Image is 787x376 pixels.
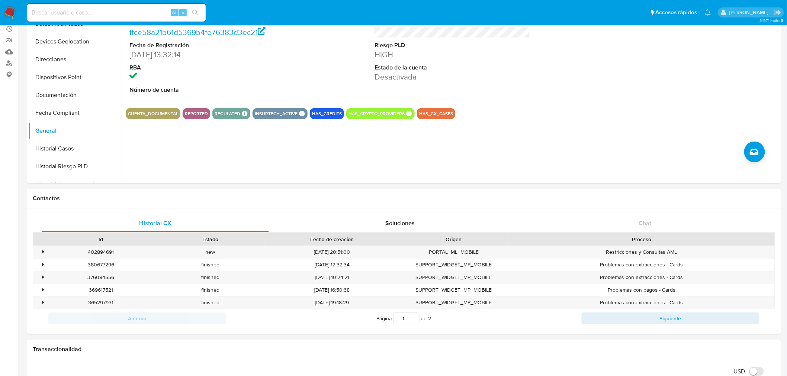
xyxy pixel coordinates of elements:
button: Direcciones [29,51,122,68]
button: Historial Casos [29,140,122,158]
div: finished [155,296,265,309]
span: s [182,9,184,16]
dt: Fecha de Registración [129,41,285,49]
button: regulated [215,112,240,115]
div: Fecha de creación [270,236,394,243]
button: has_cx_cases [419,112,453,115]
div: Estado [161,236,260,243]
div: • [42,261,44,268]
div: 369617521 [46,284,155,296]
div: Proceso [514,236,770,243]
div: [DATE] 19:18:29 [265,296,399,309]
div: PORTAL_ML_MOBILE [399,246,508,258]
dd: Desactivada [375,72,530,82]
span: 3.157.1-hotfix-5 [759,17,783,23]
div: new [155,246,265,258]
dd: [DATE] 13:32:14 [129,49,285,60]
dt: Riesgo PLD [375,41,530,49]
div: finished [155,271,265,283]
button: Anterior [48,312,226,324]
div: 376084556 [46,271,155,283]
div: Origen [404,236,503,243]
div: • [42,299,44,306]
div: SUPPORT_WIDGET_MP_MOBILE [399,259,508,271]
span: 2 [428,315,431,322]
div: Problemas con extracciones - Cards [508,296,775,309]
p: marianathalie.grajeda@mercadolibre.com.mx [729,9,771,16]
button: Historial de conversaciones [29,175,122,193]
div: Problemas con extracciones - Cards [508,259,775,271]
h1: Contactos [33,195,775,202]
div: finished [155,259,265,271]
div: Id [51,236,150,243]
div: [DATE] 16:50:38 [265,284,399,296]
div: SUPPORT_WIDGET_MP_MOBILE [399,271,508,283]
div: Problemas con pagos - Cards [508,284,775,296]
button: has_crypto_providers [348,112,405,115]
div: [DATE] 12:32:34 [265,259,399,271]
div: [DATE] 10:24:21 [265,271,399,283]
input: Buscar usuario o caso... [27,8,206,17]
button: reported [185,112,208,115]
span: Historial CX [139,219,171,227]
button: search-icon [187,7,203,18]
div: SUPPORT_WIDGET_MP_MOBILE [399,296,508,309]
dt: Número de cuenta [129,86,285,94]
div: • [42,286,44,294]
button: cuenta_documental [128,112,178,115]
button: Siguiente [582,312,759,324]
div: Problemas con extracciones - Cards [508,271,775,283]
button: Documentación [29,86,122,104]
div: SUPPORT_WIDGET_MP_MOBILE [399,284,508,296]
div: 380677296 [46,259,155,271]
dd: - [129,94,285,104]
h1: Transaccionalidad [33,346,775,353]
dt: Usuario [375,19,530,27]
button: has_credits [312,112,342,115]
span: Soluciones [386,219,415,227]
span: Alt [172,9,178,16]
div: • [42,249,44,256]
a: Salir [774,9,781,16]
div: • [42,274,44,281]
a: Notificaciones [705,9,711,16]
div: Restricciones y Consultas AML [508,246,775,258]
span: Chat [639,219,652,227]
button: Fecha Compliant [29,104,122,122]
button: Historial Riesgo PLD [29,158,122,175]
dt: RBA [129,64,285,72]
button: insurtech_active [255,112,298,115]
button: General [29,122,122,140]
div: finished [155,284,265,296]
div: [DATE] 20:51:00 [265,246,399,258]
button: Dispositivos Point [29,68,122,86]
a: ffce58a21b61d5369b4fe76383d3ec21 [129,27,266,38]
span: Accesos rápidos [656,9,697,16]
dt: Estado de la cuenta [375,64,530,72]
span: Página de [377,312,431,324]
dd: HIGH [375,49,530,60]
div: 365297931 [46,296,155,309]
button: Devices Geolocation [29,33,122,51]
div: 402894691 [51,249,150,256]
